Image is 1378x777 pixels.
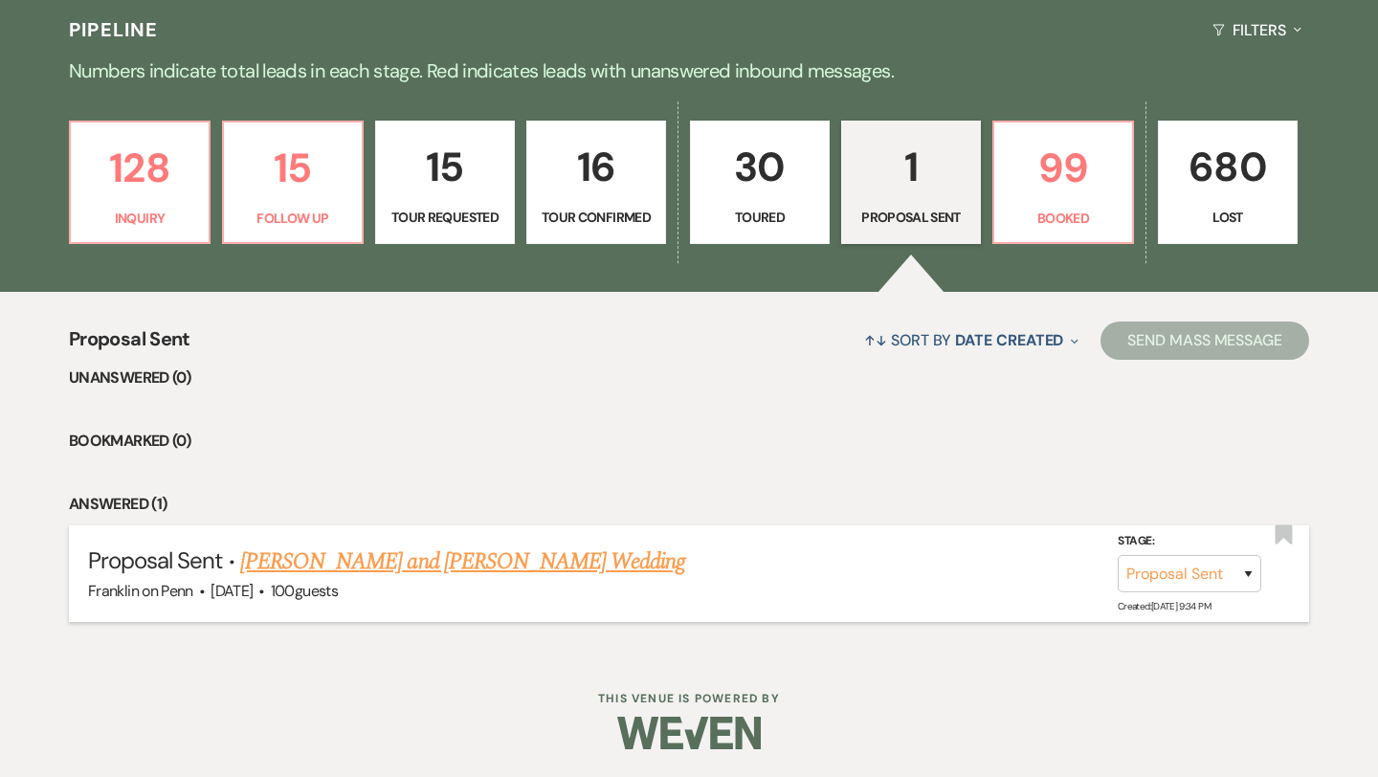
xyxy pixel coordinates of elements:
[388,207,502,228] p: Tour Requested
[240,544,686,579] a: [PERSON_NAME] and [PERSON_NAME] Wedding
[88,581,193,601] span: Franklin on Penn
[388,135,502,199] p: 15
[222,121,364,245] a: 15Follow Up
[841,121,981,245] a: 1Proposal Sent
[539,135,654,199] p: 16
[375,121,515,245] a: 15Tour Requested
[69,366,1309,390] li: Unanswered (0)
[69,16,159,43] h3: Pipeline
[69,121,211,245] a: 128Inquiry
[69,324,190,366] span: Proposal Sent
[854,135,968,199] p: 1
[88,545,223,575] span: Proposal Sent
[271,581,338,601] span: 100 guests
[702,207,817,228] p: Toured
[1006,136,1121,200] p: 99
[69,429,1309,454] li: Bookmarked (0)
[992,121,1134,245] a: 99Booked
[1100,322,1309,360] button: Send Mass Message
[1205,5,1309,55] button: Filters
[955,330,1063,350] span: Date Created
[1118,531,1261,552] label: Stage:
[539,207,654,228] p: Tour Confirmed
[1170,135,1285,199] p: 680
[690,121,830,245] a: 30Toured
[1118,600,1211,612] span: Created: [DATE] 9:34 PM
[526,121,666,245] a: 16Tour Confirmed
[235,208,350,229] p: Follow Up
[702,135,817,199] p: 30
[1006,208,1121,229] p: Booked
[1170,207,1285,228] p: Lost
[82,136,197,200] p: 128
[617,699,761,766] img: Weven Logo
[69,492,1309,517] li: Answered (1)
[211,581,253,601] span: [DATE]
[235,136,350,200] p: 15
[856,315,1086,366] button: Sort By Date Created
[82,208,197,229] p: Inquiry
[864,330,887,350] span: ↑↓
[854,207,968,228] p: Proposal Sent
[1158,121,1298,245] a: 680Lost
